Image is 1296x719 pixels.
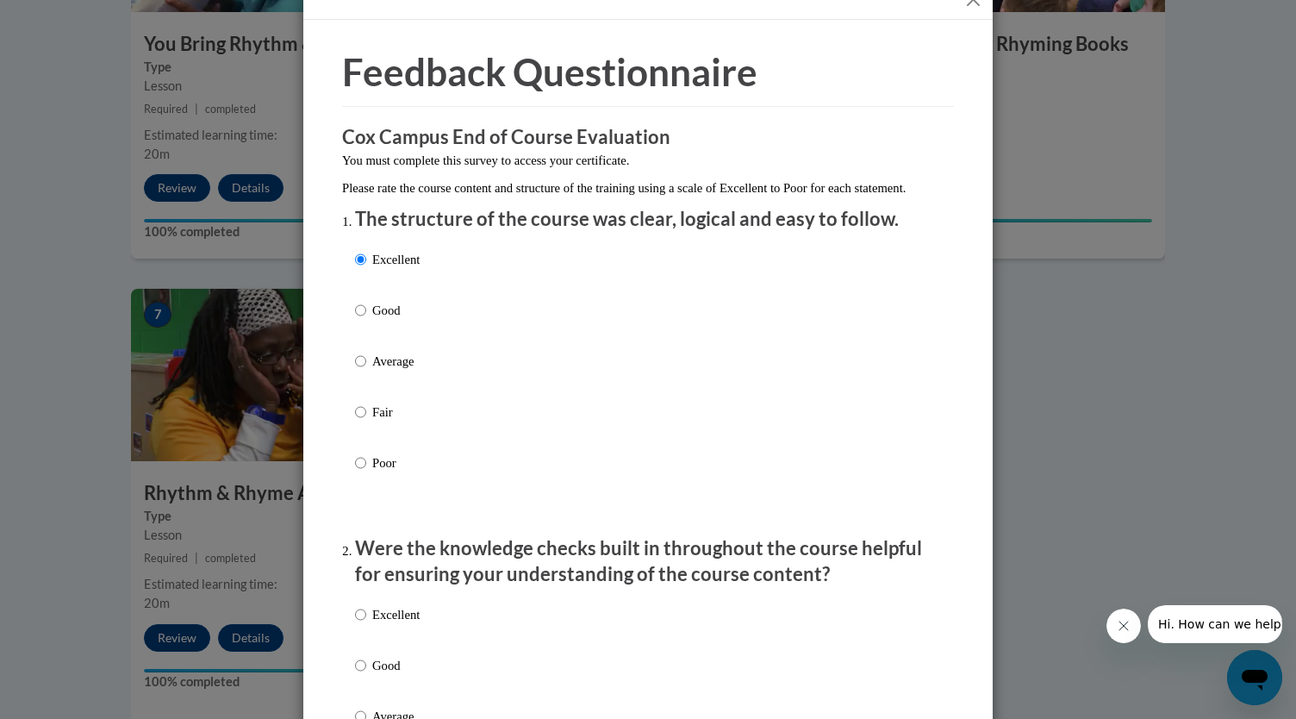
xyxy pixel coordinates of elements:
[342,49,757,94] span: Feedback Questionnaire
[372,656,420,675] p: Good
[355,301,366,320] input: Good
[10,12,140,26] span: Hi. How can we help?
[372,301,420,320] p: Good
[1106,609,1141,643] iframe: Close message
[355,453,366,472] input: Poor
[342,151,954,170] p: You must complete this survey to access your certificate.
[372,605,420,624] p: Excellent
[372,352,420,371] p: Average
[1148,605,1282,643] iframe: Message from company
[355,352,366,371] input: Average
[342,178,954,197] p: Please rate the course content and structure of the training using a scale of Excellent to Poor f...
[355,605,366,624] input: Excellent
[355,250,366,269] input: Excellent
[355,535,941,589] p: Were the knowledge checks built in throughout the course helpful for ensuring your understanding ...
[355,206,941,233] p: The structure of the course was clear, logical and easy to follow.
[355,656,366,675] input: Good
[342,124,954,151] h3: Cox Campus End of Course Evaluation
[355,403,366,422] input: Fair
[372,403,420,422] p: Fair
[372,250,420,269] p: Excellent
[372,453,420,472] p: Poor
